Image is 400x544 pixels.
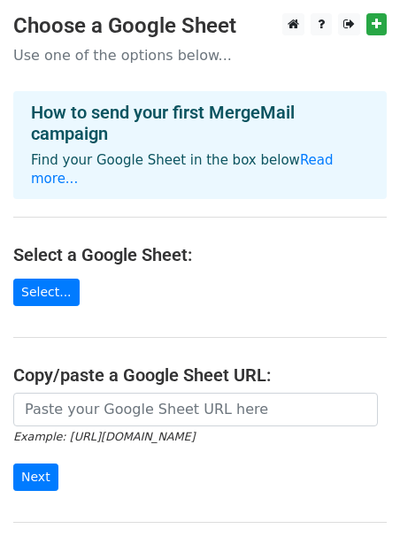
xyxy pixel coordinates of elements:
[13,430,195,443] small: Example: [URL][DOMAIN_NAME]
[13,464,58,491] input: Next
[31,152,334,187] a: Read more...
[13,46,387,65] p: Use one of the options below...
[31,102,369,144] h4: How to send your first MergeMail campaign
[13,393,378,426] input: Paste your Google Sheet URL here
[13,279,80,306] a: Select...
[13,364,387,386] h4: Copy/paste a Google Sheet URL:
[13,13,387,39] h3: Choose a Google Sheet
[13,244,387,265] h4: Select a Google Sheet:
[31,151,369,188] p: Find your Google Sheet in the box below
